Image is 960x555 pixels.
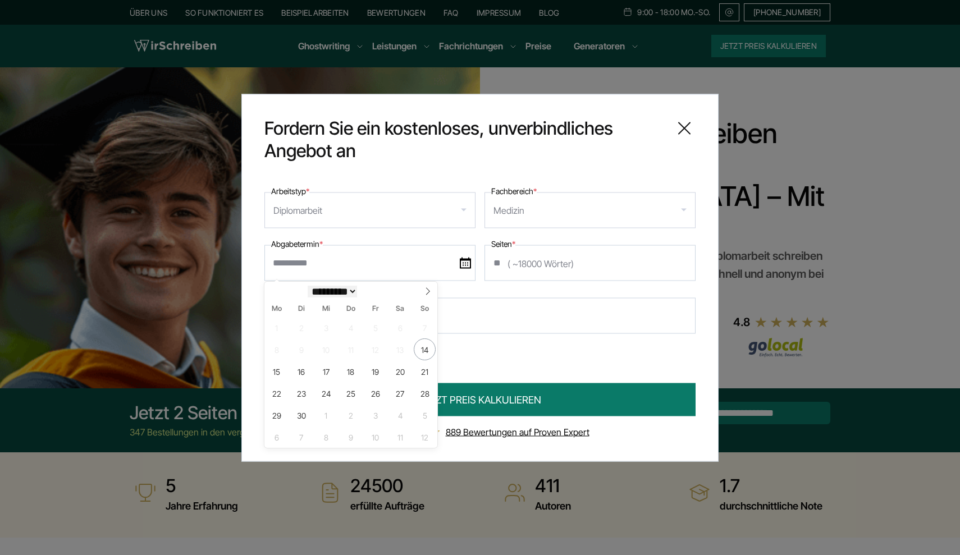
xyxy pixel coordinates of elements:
[290,317,312,338] span: September 2, 2025
[389,404,411,426] span: Oktober 4, 2025
[264,245,476,281] input: date
[340,360,362,382] span: September 18, 2025
[364,426,386,448] span: Oktober 10, 2025
[414,382,436,404] span: September 28, 2025
[364,382,386,404] span: September 26, 2025
[290,338,312,360] span: September 9, 2025
[340,382,362,404] span: September 25, 2025
[493,201,524,219] div: Medizin
[290,404,312,426] span: September 30, 2025
[414,360,436,382] span: September 21, 2025
[290,382,312,404] span: September 23, 2025
[289,305,314,313] span: Di
[414,338,436,360] span: September 14, 2025
[419,392,541,407] span: JETZT PREIS KALKULIEREN
[266,404,287,426] span: September 29, 2025
[315,404,337,426] span: Oktober 1, 2025
[389,360,411,382] span: September 20, 2025
[264,383,696,416] button: JETZT PREIS KALKULIEREN
[388,305,413,313] span: Sa
[266,360,287,382] span: September 15, 2025
[271,237,323,250] label: Abgabetermin
[340,338,362,360] span: September 11, 2025
[315,360,337,382] span: September 17, 2025
[315,338,337,360] span: September 10, 2025
[446,426,589,437] a: 889 Bewertungen auf Proven Expert
[315,426,337,448] span: Oktober 8, 2025
[413,305,437,313] span: So
[266,382,287,404] span: September 22, 2025
[491,237,515,250] label: Seiten
[389,338,411,360] span: September 13, 2025
[314,305,339,313] span: Mi
[460,257,471,268] img: date
[264,305,289,313] span: Mo
[340,404,362,426] span: Oktober 2, 2025
[290,360,312,382] span: September 16, 2025
[308,286,357,297] select: Month
[363,305,388,313] span: Fr
[389,382,411,404] span: September 27, 2025
[414,426,436,448] span: Oktober 12, 2025
[290,426,312,448] span: Oktober 7, 2025
[364,360,386,382] span: September 19, 2025
[389,426,411,448] span: Oktober 11, 2025
[315,317,337,338] span: September 3, 2025
[389,317,411,338] span: September 6, 2025
[271,184,309,198] label: Arbeitstyp
[273,201,322,219] div: Diplomarbeit
[414,317,436,338] span: September 7, 2025
[364,338,386,360] span: September 12, 2025
[266,426,287,448] span: Oktober 6, 2025
[357,286,394,297] input: Year
[364,317,386,338] span: September 5, 2025
[266,338,287,360] span: September 8, 2025
[364,404,386,426] span: Oktober 3, 2025
[491,184,537,198] label: Fachbereich
[414,404,436,426] span: Oktober 5, 2025
[315,382,337,404] span: September 24, 2025
[340,317,362,338] span: September 4, 2025
[266,317,287,338] span: September 1, 2025
[339,305,363,313] span: Do
[340,426,362,448] span: Oktober 9, 2025
[264,117,664,162] span: Fordern Sie ein kostenloses, unverbindliches Angebot an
